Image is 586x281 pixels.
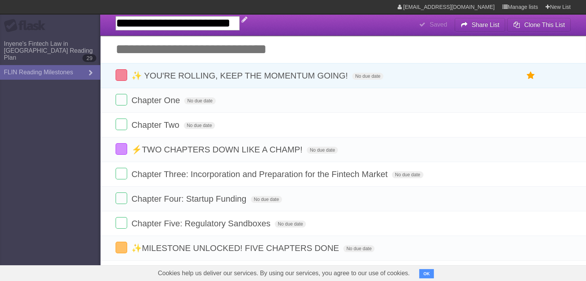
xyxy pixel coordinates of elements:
[116,217,127,229] label: Done
[116,242,127,253] label: Done
[131,243,341,253] span: ✨MILESTONE UNLOCKED! FIVE CHAPTERS DONE
[307,147,338,154] span: No due date
[524,69,538,82] label: Star task
[251,196,282,203] span: No due date
[82,54,96,62] b: 29
[116,119,127,130] label: Done
[419,269,434,278] button: OK
[343,245,374,252] span: No due date
[150,266,418,281] span: Cookies help us deliver our services. By using our services, you agree to our use of cookies.
[392,171,423,178] span: No due date
[524,22,565,28] b: Clone This List
[455,18,505,32] button: Share List
[131,145,304,154] span: ⚡TWO CHAPTERS DOWN LIKE A CHAMP!
[116,94,127,105] label: Done
[4,19,50,33] div: Flask
[131,169,390,179] span: Chapter Three: Incorporation and Preparation for the Fintech Market
[131,120,181,130] span: Chapter Two
[430,21,447,28] b: Saved
[131,194,248,204] span: Chapter Four: Startup Funding
[116,69,127,81] label: Done
[131,219,272,228] span: Chapter Five: Regulatory Sandboxes
[131,71,350,80] span: ✨ YOU'RE ROLLING, KEEP THE MOMENTUM GOING!
[116,168,127,179] label: Done
[131,95,182,105] span: Chapter One
[275,221,306,227] span: No due date
[352,73,383,80] span: No due date
[116,192,127,204] label: Done
[472,22,499,28] b: Share List
[116,143,127,155] label: Done
[184,97,215,104] span: No due date
[507,18,571,32] button: Clone This List
[184,122,215,129] span: No due date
